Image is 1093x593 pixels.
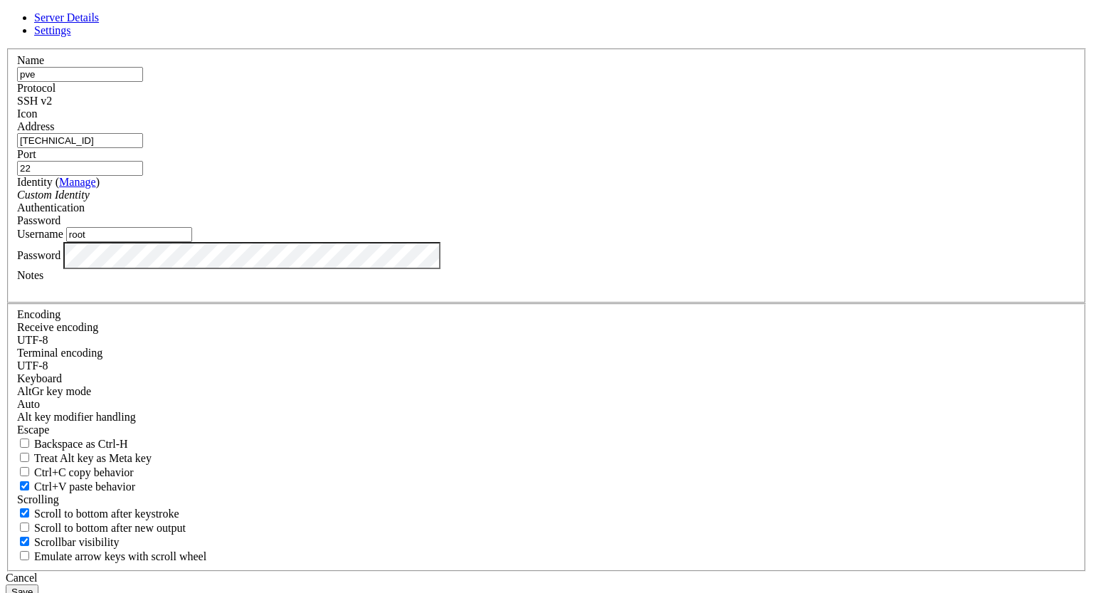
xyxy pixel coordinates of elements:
span: Treat Alt key as Meta key [34,452,152,464]
div: SSH v2 [17,95,1076,107]
label: Notes [17,269,43,281]
input: Login Username [66,227,192,242]
input: Scrollbar visibility [20,537,29,546]
label: Scroll to bottom after new output. [17,522,186,534]
span: Scroll to bottom after keystroke [34,508,179,520]
label: Whether to scroll to the bottom on any keystroke. [17,508,179,520]
input: Treat Alt key as Meta key [20,453,29,462]
span: Emulate arrow keys with scroll wheel [34,550,206,562]
label: The default terminal encoding. ISO-2022 enables character map translations (like graphics maps). ... [17,347,102,359]
a: Manage [59,176,96,188]
div: UTF-8 [17,360,1076,372]
input: Ctrl+C copy behavior [20,467,29,476]
label: When using the alternative screen buffer, and DECCKM (Application Cursor Keys) is active, mouse w... [17,550,206,562]
label: Authentication [17,201,85,214]
span: Scroll to bottom after new output [34,522,186,534]
input: Backspace as Ctrl-H [20,439,29,448]
label: Whether the Alt key acts as a Meta key or as a distinct Alt key. [17,452,152,464]
label: The vertical scrollbar mode. [17,536,120,548]
input: Scroll to bottom after new output [20,523,29,532]
a: Settings [34,24,71,36]
span: Password [17,214,60,226]
span: UTF-8 [17,334,48,346]
span: Auto [17,398,40,410]
div: Custom Identity [17,189,1076,201]
input: Port Number [17,161,143,176]
label: Controls how the Alt key is handled. Escape: Send an ESC prefix. 8-Bit: Add 128 to the typed char... [17,411,136,423]
input: Server Name [17,67,143,82]
input: Host Name or IP [17,133,143,148]
span: Backspace as Ctrl-H [34,438,128,450]
div: UTF-8 [17,334,1076,347]
label: Set the expected encoding for data received from the host. If the encodings do not match, visual ... [17,321,98,333]
label: Address [17,120,54,132]
label: Password [17,248,60,261]
label: Username [17,228,63,240]
span: UTF-8 [17,360,48,372]
div: Password [17,214,1076,227]
input: Emulate arrow keys with scroll wheel [20,551,29,560]
div: Cancel [6,572,1087,584]
span: SSH v2 [17,95,52,107]
span: Ctrl+C copy behavior [34,466,134,478]
label: Port [17,148,36,160]
i: Custom Identity [17,189,90,201]
span: ( ) [56,176,100,188]
div: Auto [17,398,1076,411]
label: Encoding [17,308,60,320]
label: Identity [17,176,100,188]
label: Ctrl+V pastes if true, sends ^V to host if false. Ctrl+Shift+V sends ^V to host if true, pastes i... [17,481,135,493]
label: Set the expected encoding for data received from the host. If the encodings do not match, visual ... [17,385,91,397]
input: Scroll to bottom after keystroke [20,508,29,518]
label: If true, the backspace should send BS ('\x08', aka ^H). Otherwise the backspace key should send '... [17,438,128,450]
label: Name [17,54,44,66]
span: Scrollbar visibility [34,536,120,548]
label: Keyboard [17,372,62,384]
a: Server Details [34,11,99,23]
label: Scrolling [17,493,59,505]
label: Icon [17,107,37,120]
span: Escape [17,424,49,436]
input: Ctrl+V paste behavior [20,481,29,490]
label: Ctrl-C copies if true, send ^C to host if false. Ctrl-Shift-C sends ^C to host if true, copies if... [17,466,134,478]
label: Protocol [17,82,56,94]
span: Ctrl+V paste behavior [34,481,135,493]
div: Escape [17,424,1076,436]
